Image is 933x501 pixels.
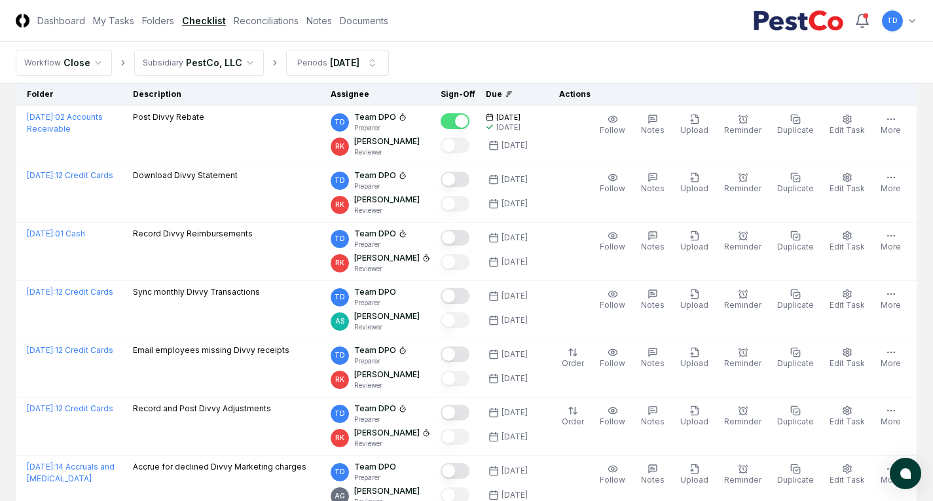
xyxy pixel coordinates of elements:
[502,373,528,384] div: [DATE]
[435,83,481,106] th: Sign-Off
[335,375,344,384] span: RK
[142,14,174,28] a: Folders
[502,431,528,443] div: [DATE]
[27,229,55,238] span: [DATE] :
[143,57,183,69] div: Subsidiary
[441,346,469,362] button: Mark complete
[335,491,345,501] span: AG
[597,344,628,372] button: Follow
[680,125,708,135] span: Upload
[724,125,761,135] span: Reminder
[549,88,907,100] div: Actions
[597,403,628,430] button: Follow
[354,415,407,424] p: Preparer
[678,286,711,314] button: Upload
[777,417,814,426] span: Duplicate
[724,242,761,251] span: Reminder
[597,170,628,197] button: Follow
[830,300,865,310] span: Edit Task
[16,50,389,76] nav: breadcrumb
[775,461,816,489] button: Duplicate
[502,407,528,418] div: [DATE]
[722,228,764,255] button: Reminder
[297,57,327,69] div: Periods
[775,403,816,430] button: Duplicate
[441,138,469,153] button: Mark complete
[354,123,407,133] p: Preparer
[678,403,711,430] button: Upload
[562,417,584,426] span: Order
[354,240,407,250] p: Preparer
[133,286,260,298] p: Sync monthly Divvy Transactions
[597,461,628,489] button: Follow
[24,57,61,69] div: Workflow
[133,228,253,240] p: Record Divvy Reimbursements
[182,14,226,28] a: Checklist
[641,242,665,251] span: Notes
[830,358,865,368] span: Edit Task
[638,461,667,489] button: Notes
[724,183,761,193] span: Reminder
[830,125,865,135] span: Edit Task
[441,196,469,212] button: Mark complete
[777,475,814,485] span: Duplicate
[27,403,55,413] span: [DATE] :
[638,170,667,197] button: Notes
[597,111,628,139] button: Follow
[680,183,708,193] span: Upload
[335,467,345,477] span: TD
[562,358,584,368] span: Order
[441,172,469,187] button: Mark complete
[27,403,113,413] a: [DATE]:12 Credit Cards
[354,322,420,332] p: Reviewer
[775,228,816,255] button: Duplicate
[722,286,764,314] button: Reminder
[27,462,115,483] a: [DATE]:14 Accruals and [MEDICAL_DATA]
[27,170,113,180] a: [DATE]:12 Credit Cards
[502,348,528,360] div: [DATE]
[496,113,521,122] span: [DATE]
[678,170,711,197] button: Upload
[354,252,420,264] p: [PERSON_NAME]
[641,300,665,310] span: Notes
[27,229,85,238] a: [DATE]:01 Cash
[354,264,430,274] p: Reviewer
[354,147,420,157] p: Reviewer
[600,242,625,251] span: Follow
[133,170,238,181] p: Download Divvy Statement
[722,170,764,197] button: Reminder
[441,429,469,445] button: Mark complete
[722,403,764,430] button: Reminder
[27,170,55,180] span: [DATE] :
[354,427,420,439] p: [PERSON_NAME]
[354,310,420,322] p: [PERSON_NAME]
[777,125,814,135] span: Duplicate
[559,344,587,372] button: Order
[878,111,904,139] button: More
[777,183,814,193] span: Duplicate
[827,403,868,430] button: Edit Task
[878,403,904,430] button: More
[638,344,667,372] button: Notes
[724,475,761,485] span: Reminder
[27,345,55,355] span: [DATE] :
[775,344,816,372] button: Duplicate
[27,112,55,122] span: [DATE] :
[335,176,345,185] span: TD
[354,485,420,497] p: [PERSON_NAME]
[724,417,761,426] span: Reminder
[830,183,865,193] span: Edit Task
[354,194,420,206] p: [PERSON_NAME]
[502,314,528,326] div: [DATE]
[878,170,904,197] button: More
[354,136,420,147] p: [PERSON_NAME]
[340,14,388,28] a: Documents
[354,228,396,240] p: Team DPO
[678,344,711,372] button: Upload
[680,475,708,485] span: Upload
[441,312,469,328] button: Mark complete
[133,344,289,356] p: Email employees missing Divvy receipts
[27,345,113,355] a: [DATE]:12 Credit Cards
[354,403,396,415] p: Team DPO
[234,14,299,28] a: Reconciliations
